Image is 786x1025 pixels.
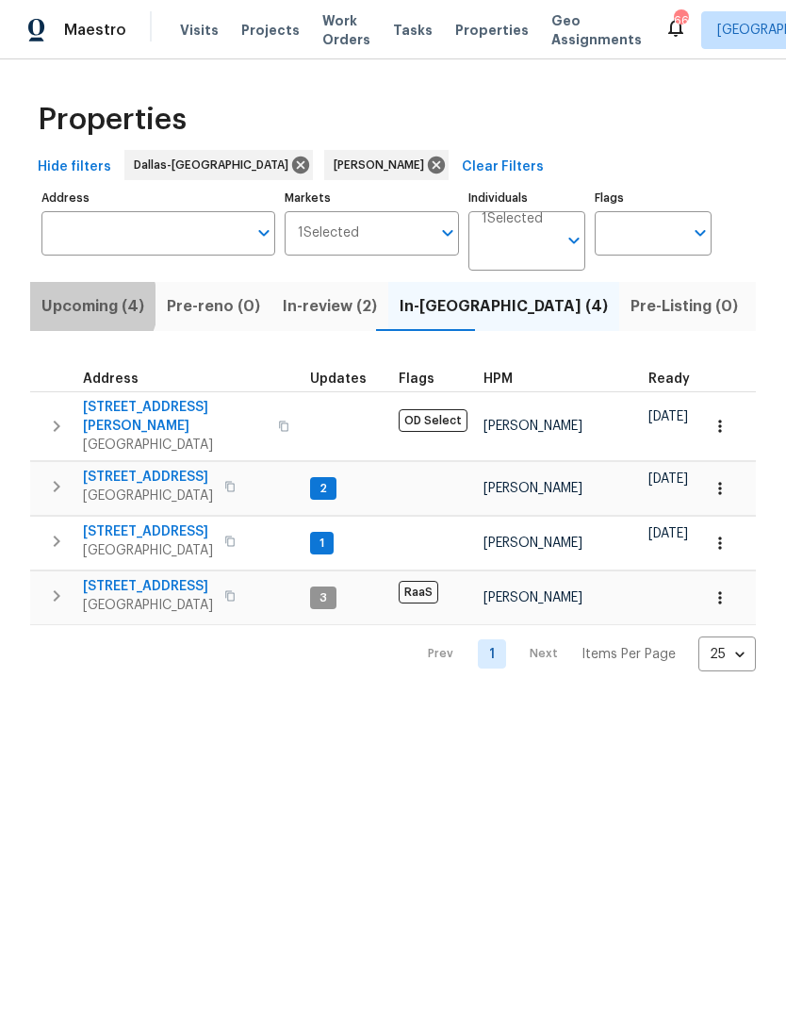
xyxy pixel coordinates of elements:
[83,487,213,505] span: [GEOGRAPHIC_DATA]
[310,372,367,386] span: Updates
[83,596,213,615] span: [GEOGRAPHIC_DATA]
[64,21,126,40] span: Maestro
[283,293,377,320] span: In-review (2)
[324,150,449,180] div: [PERSON_NAME]
[483,482,582,495] span: [PERSON_NAME]
[124,150,313,180] div: Dallas-[GEOGRAPHIC_DATA]
[38,156,111,179] span: Hide filters
[648,372,690,386] span: Ready
[648,527,688,540] span: [DATE]
[41,293,144,320] span: Upcoming (4)
[83,436,267,455] span: [GEOGRAPHIC_DATA]
[400,293,608,320] span: In-[GEOGRAPHIC_DATA] (4)
[83,372,139,386] span: Address
[285,192,460,204] label: Markets
[241,21,300,40] span: Projects
[483,420,582,433] span: [PERSON_NAME]
[595,192,712,204] label: Flags
[83,577,213,596] span: [STREET_ADDRESS]
[399,581,438,603] span: RaaS
[698,630,756,679] div: 25
[455,21,529,40] span: Properties
[312,536,332,552] span: 1
[687,220,713,246] button: Open
[648,410,688,423] span: [DATE]
[483,372,513,386] span: HPM
[674,11,687,30] div: 66
[83,522,213,541] span: [STREET_ADDRESS]
[454,150,551,185] button: Clear Filters
[38,110,187,129] span: Properties
[410,636,756,671] nav: Pagination Navigation
[478,639,506,669] a: Goto page 1
[482,211,543,227] span: 1 Selected
[483,537,582,550] span: [PERSON_NAME]
[167,293,260,320] span: Pre-reno (0)
[399,372,434,386] span: Flags
[41,192,275,204] label: Address
[399,409,467,432] span: OD Select
[322,11,370,49] span: Work Orders
[312,590,335,606] span: 3
[298,225,359,241] span: 1 Selected
[561,227,587,254] button: Open
[83,468,213,487] span: [STREET_ADDRESS]
[648,372,707,386] div: Earliest renovation start date (first business day after COE or Checkout)
[180,21,219,40] span: Visits
[30,150,119,185] button: Hide filters
[462,156,544,179] span: Clear Filters
[434,220,461,246] button: Open
[334,156,432,174] span: [PERSON_NAME]
[83,541,213,560] span: [GEOGRAPHIC_DATA]
[483,591,582,604] span: [PERSON_NAME]
[648,472,688,486] span: [DATE]
[581,645,676,664] p: Items Per Page
[83,398,267,436] span: [STREET_ADDRESS][PERSON_NAME]
[134,156,296,174] span: Dallas-[GEOGRAPHIC_DATA]
[551,11,642,49] span: Geo Assignments
[393,24,433,37] span: Tasks
[468,192,585,204] label: Individuals
[630,293,738,320] span: Pre-Listing (0)
[251,220,277,246] button: Open
[312,481,335,497] span: 2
